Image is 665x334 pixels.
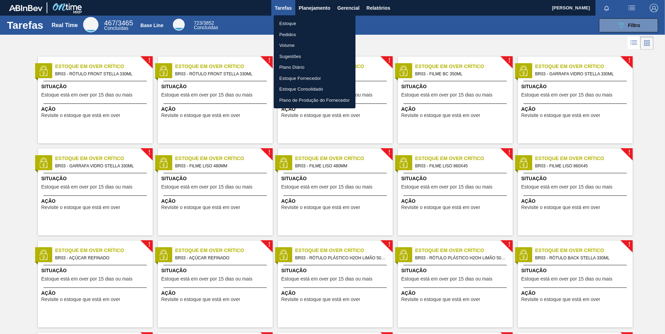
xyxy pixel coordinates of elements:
a: Plano Diário [274,62,355,73]
a: Volume [274,40,355,51]
a: Estoque Fornecedor [274,73,355,84]
a: Estoque Consolidado [274,84,355,95]
a: Sugestões [274,51,355,62]
a: Pedidos [274,29,355,40]
a: Plano de Produção do Fornecedor [274,95,355,106]
a: Estoque [274,18,355,29]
